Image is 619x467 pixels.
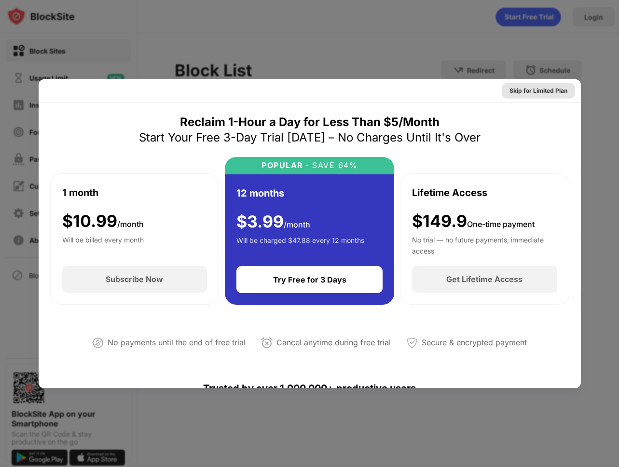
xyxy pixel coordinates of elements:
img: secured-payment [406,337,418,349]
div: Trusted by over 1,000,000+ productive users [50,365,569,411]
div: POPULAR · [261,161,309,170]
div: 12 months [236,186,284,200]
div: No payments until the end of free trial [108,336,246,350]
div: Subscribe Now [106,274,163,284]
img: not-paying [92,337,104,349]
div: No trial — no future payments, immediate access [412,235,557,254]
div: $ 3.99 [236,212,310,232]
img: cancel-anytime [261,337,273,349]
div: $ 10.99 [62,212,144,231]
span: One-time payment [467,219,535,229]
div: Get Lifetime Access [446,274,523,284]
div: Start Your Free 3-Day Trial [DATE] – No Charges Until It's Over [139,130,481,145]
div: 1 month [62,185,98,200]
div: Cancel anytime during free trial [276,336,391,350]
span: /month [117,219,144,229]
div: $149.9 [412,212,535,231]
div: Try Free for 3 Days [273,275,346,284]
div: Will be charged $47.88 every 12 months [236,235,364,255]
div: Secure & encrypted payment [422,336,527,350]
div: SAVE 64% [309,161,358,170]
div: Will be billed every month [62,235,144,254]
span: /month [284,220,310,229]
div: Lifetime Access [412,185,487,200]
div: Reclaim 1-Hour a Day for Less Than $5/Month [180,114,440,130]
div: Skip for Limited Plan [509,86,567,96]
